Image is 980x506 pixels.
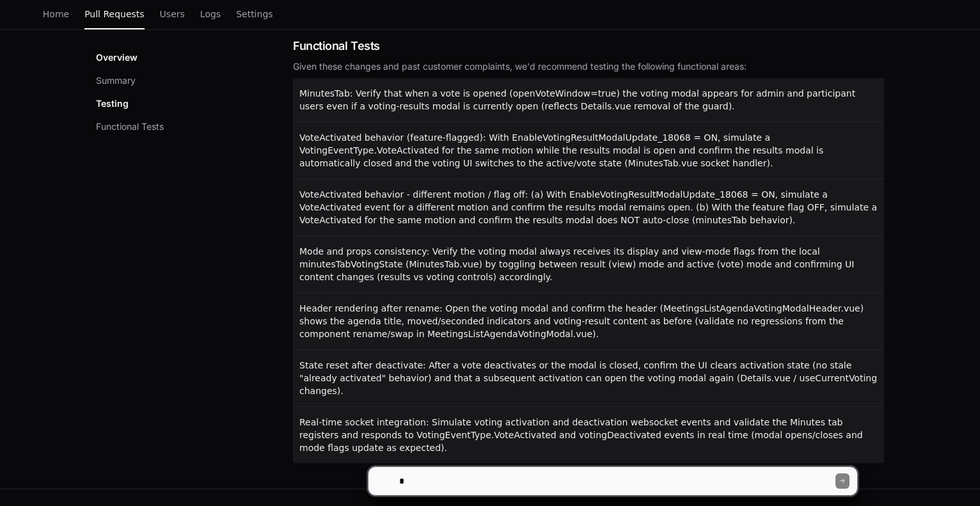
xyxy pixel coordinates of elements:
[299,189,877,225] span: VoteActivated behavior - different motion / flag off: (a) With EnableVotingResultModalUpdate_1806...
[299,88,855,111] span: MinutesTab: Verify that when a vote is opened (openVoteWindow=true) the voting modal appears for ...
[299,303,864,339] span: Header rendering after rename: Open the voting modal and confirm the header (MeetingsListAgendaVo...
[84,10,144,18] span: Pull Requests
[299,246,854,282] span: Mode and props consistency: Verify the voting modal always receives its display and view-mode fla...
[299,132,823,168] span: VoteActivated behavior (feature-flagged): With EnableVotingResultModalUpdate_18068 = ON, simulate...
[96,74,136,87] button: Summary
[299,417,863,453] span: Real-time socket integration: Simulate voting activation and deactivation websocket events and va...
[96,51,138,64] p: Overview
[236,10,273,18] span: Settings
[160,10,185,18] span: Users
[96,120,164,133] button: Functional Tests
[293,37,380,55] span: Functional Tests
[200,10,221,18] span: Logs
[299,360,877,396] span: State reset after deactivate: After a vote deactivates or the modal is closed, confirm the UI cle...
[293,60,884,73] div: Given these changes and past customer complaints, we'd recommend testing the following functional...
[96,97,129,110] p: Testing
[43,10,69,18] span: Home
